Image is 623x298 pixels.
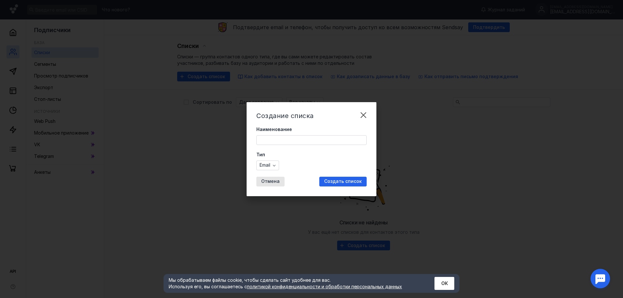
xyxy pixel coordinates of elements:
button: ОК [434,277,454,290]
button: Email [256,161,279,170]
div: Мы обрабатываем файлы cookie, чтобы сделать сайт удобнее для вас. Используя его, вы соглашаетесь c [169,277,419,290]
button: Отмена [256,177,285,186]
span: Тип [256,151,265,158]
span: Наименование [256,126,292,133]
span: Email [260,162,270,168]
span: Отмена [261,179,280,184]
span: Создание списка [256,112,314,120]
span: Создать список [324,179,362,184]
button: Создать список [319,177,367,186]
a: политикой конфиденциальности и обработки персональных данных [247,284,402,289]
